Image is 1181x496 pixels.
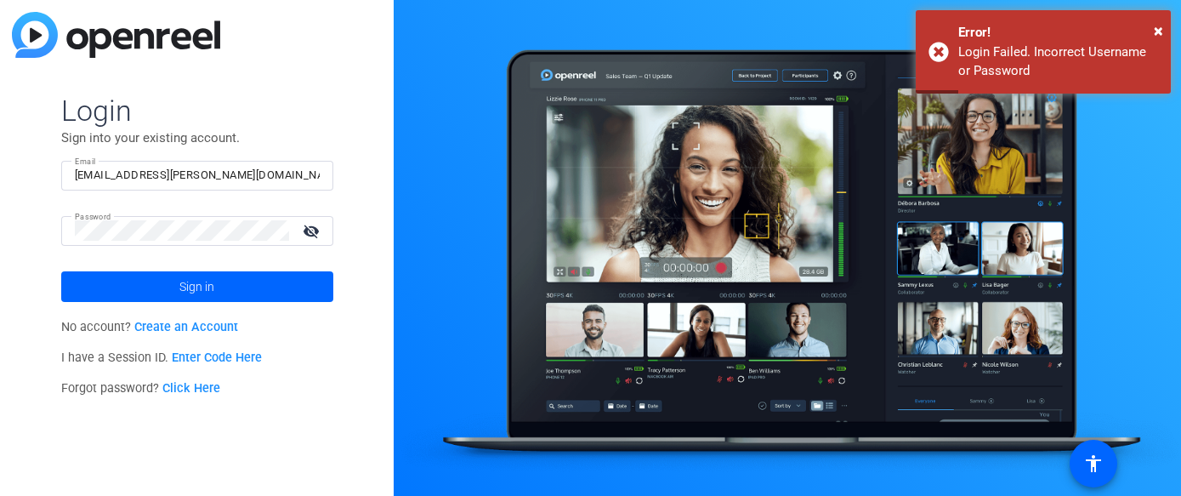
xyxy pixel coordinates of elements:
span: Login [61,93,333,128]
span: Forgot password? [61,381,221,396]
a: Enter Code Here [172,351,262,365]
span: × [1154,20,1163,41]
span: I have a Session ID. [61,351,263,365]
mat-label: Email [75,157,96,166]
mat-icon: visibility_off [292,219,333,243]
button: Close [1154,18,1163,43]
div: Login Failed. Incorrect Username or Password [958,43,1158,81]
mat-icon: accessibility [1083,453,1104,474]
img: blue-gradient.svg [12,12,220,58]
span: No account? [61,320,239,334]
div: Error! [958,23,1158,43]
a: Click Here [162,381,220,396]
span: Sign in [179,265,214,308]
a: Create an Account [134,320,238,334]
input: Enter Email Address [75,165,320,185]
button: Sign in [61,271,333,302]
p: Sign into your existing account. [61,128,333,147]
mat-label: Password [75,212,111,221]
